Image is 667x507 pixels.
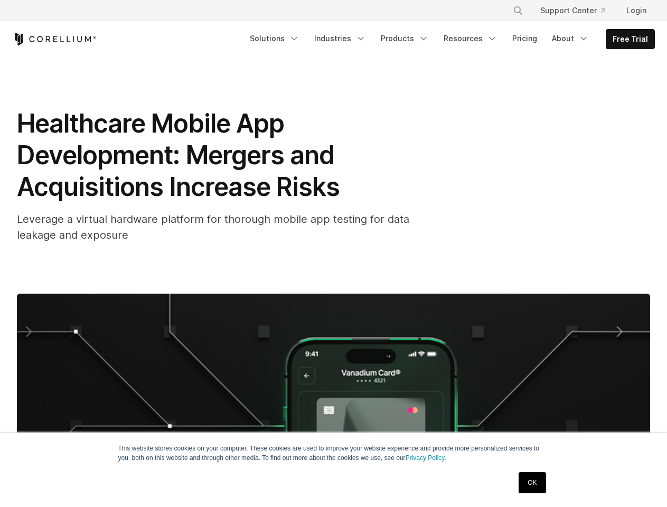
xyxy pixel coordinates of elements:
[500,1,655,20] div: Navigation Menu
[406,454,446,462] a: Privacy Policy.
[17,213,409,241] span: Leverage a virtual hardware platform for thorough mobile app testing for data leakage and exposure
[519,472,546,493] a: OK
[618,1,655,20] a: Login
[506,29,543,48] a: Pricing
[17,108,340,202] span: Healthcare Mobile App Development: Mergers and Acquisitions Increase Risks
[437,29,504,48] a: Resources
[243,29,306,48] a: Solutions
[509,1,528,20] button: Search
[374,29,435,48] a: Products
[13,33,97,45] a: Corellium Home
[546,29,595,48] a: About
[308,29,372,48] a: Industries
[532,1,614,20] a: Support Center
[243,29,655,49] div: Navigation Menu
[606,30,654,49] a: Free Trial
[118,444,549,463] p: This website stores cookies on your computer. These cookies are used to improve your website expe...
